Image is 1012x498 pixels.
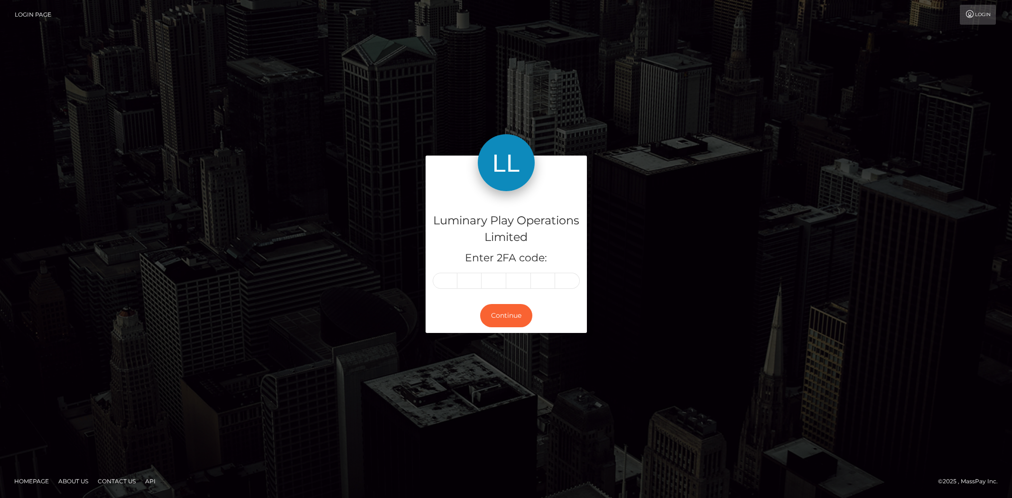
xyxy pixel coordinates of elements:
[94,474,139,489] a: Contact Us
[433,212,580,246] h4: Luminary Play Operations Limited
[480,304,532,327] button: Continue
[10,474,53,489] a: Homepage
[15,5,51,25] a: Login Page
[938,476,1005,487] div: © 2025 , MassPay Inc.
[478,134,535,191] img: Luminary Play Operations Limited
[433,251,580,266] h5: Enter 2FA code:
[960,5,996,25] a: Login
[141,474,159,489] a: API
[55,474,92,489] a: About Us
